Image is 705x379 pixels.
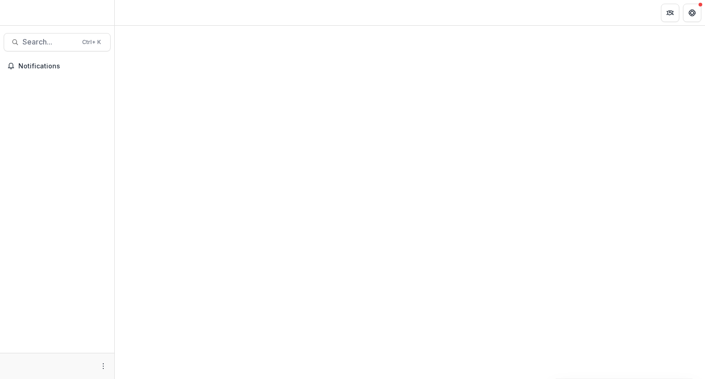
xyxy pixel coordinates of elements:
nav: breadcrumb [118,6,157,19]
div: Ctrl + K [80,37,103,47]
span: Search... [22,38,77,46]
button: Notifications [4,59,111,73]
span: Notifications [18,62,107,70]
button: More [98,361,109,372]
button: Search... [4,33,111,51]
button: Partners [661,4,679,22]
button: Get Help [683,4,701,22]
